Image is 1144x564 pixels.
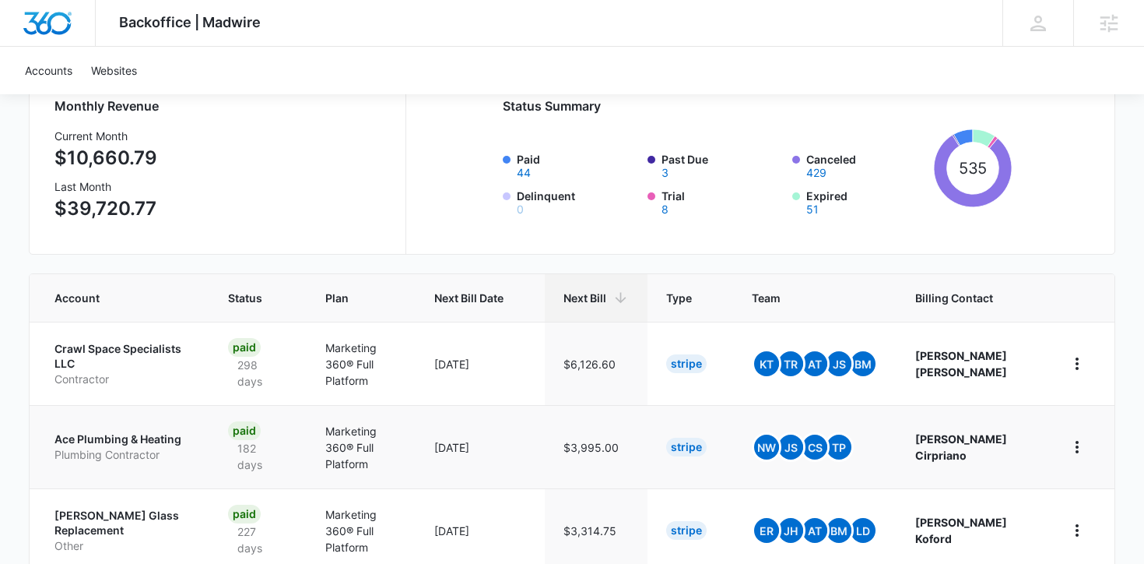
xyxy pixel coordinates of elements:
[778,351,803,376] span: TR
[434,290,504,306] span: Next Bill Date
[661,167,669,178] button: Past Due
[325,506,398,555] p: Marketing 360® Full Platform
[915,349,1007,379] strong: [PERSON_NAME] [PERSON_NAME]
[826,351,851,376] span: JS
[851,351,876,376] span: BM
[54,341,191,387] a: Crawl Space Specialists LLCContractor
[1065,351,1090,376] button: home
[228,523,288,556] p: 227 days
[54,178,157,195] h3: Last Month
[54,128,157,144] h3: Current Month
[517,151,638,178] label: Paid
[54,341,191,372] p: Crawl Space Specialists LLC
[806,188,928,215] label: Expired
[54,447,191,463] p: Plumbing Contractor
[915,516,1007,545] strong: [PERSON_NAME] Koford
[915,290,1027,306] span: Billing Contact
[802,518,827,543] span: AT
[54,432,191,447] p: Ace Plumbing & Heating
[119,14,261,30] span: Backoffice | Madwire
[661,151,783,178] label: Past Due
[416,405,545,488] td: [DATE]
[806,167,826,178] button: Canceled
[752,290,855,306] span: Team
[54,508,191,554] a: [PERSON_NAME] Glass ReplacementOther
[503,97,1012,115] h2: Status Summary
[826,435,851,460] span: TP
[754,518,779,543] span: ER
[754,435,779,460] span: NW
[54,290,168,306] span: Account
[54,97,387,115] h2: Monthly Revenue
[325,340,398,389] p: Marketing 360® Full Platform
[959,159,988,178] tspan: 535
[228,505,261,523] div: Paid
[545,405,647,488] td: $3,995.00
[806,204,819,215] button: Expired
[228,357,288,390] p: 298 days
[666,290,692,306] span: Type
[806,151,928,178] label: Canceled
[228,290,265,306] span: Status
[54,508,191,538] p: [PERSON_NAME] Glass Replacement
[54,144,157,172] p: $10,660.79
[228,440,288,473] p: 182 days
[228,338,261,357] div: Paid
[802,351,827,376] span: AT
[325,423,398,472] p: Marketing 360® Full Platform
[16,47,82,94] a: Accounts
[54,372,191,387] p: Contractor
[915,432,1007,462] strong: [PERSON_NAME] Cirpriano
[82,47,146,94] a: Websites
[851,518,876,543] span: LD
[754,351,779,376] span: KT
[54,538,191,554] p: Other
[416,322,545,405] td: [DATE]
[54,195,157,223] p: $39,720.77
[661,204,669,215] button: Trial
[517,167,531,178] button: Paid
[228,421,261,440] div: Paid
[563,290,606,306] span: Next Bill
[1065,518,1090,543] button: home
[778,435,803,460] span: JS
[545,322,647,405] td: $6,126.60
[778,518,803,543] span: JH
[517,188,638,215] label: Delinquent
[666,438,707,456] div: Stripe
[661,188,783,215] label: Trial
[1065,435,1090,460] button: home
[325,290,398,306] span: Plan
[666,521,707,540] div: Stripe
[826,518,851,543] span: BM
[666,354,707,373] div: Stripe
[54,432,191,462] a: Ace Plumbing & HeatingPlumbing Contractor
[802,435,827,460] span: CS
